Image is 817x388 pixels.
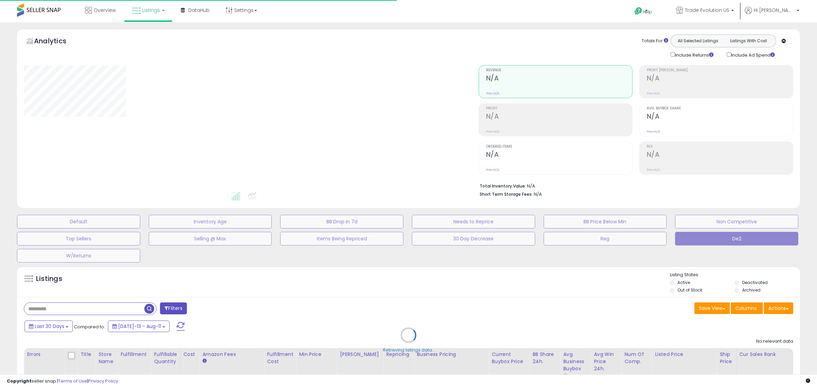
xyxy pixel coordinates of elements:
small: Prev: N/A [647,130,660,134]
button: BB Drop in 7d [280,215,403,228]
div: Include Returns [666,51,722,58]
h2: N/A [647,151,793,160]
h5: Analytics [34,36,80,47]
small: Prev: N/A [486,130,499,134]
button: Top Sellers [17,232,140,245]
strong: Copyright [7,378,32,384]
span: DataHub [188,7,210,14]
span: Hi [PERSON_NAME] [754,7,795,14]
span: N/A [534,191,542,197]
i: Get Help [634,7,643,15]
h2: N/A [486,74,632,84]
button: All Selected Listings [673,36,723,45]
small: Prev: N/A [486,168,499,172]
button: Listings With Cost [723,36,774,45]
a: Hi [PERSON_NAME] [745,7,799,22]
li: N/A [480,181,788,190]
span: Profit [PERSON_NAME] [647,69,793,72]
b: Short Term Storage Fees: [480,191,533,197]
span: Profit [486,107,632,110]
small: Prev: N/A [647,168,660,172]
button: Selling @ Max [149,232,272,245]
div: seller snap | | [7,378,118,385]
span: Avg. Buybox Share [647,107,793,110]
b: Total Inventory Value: [480,183,526,189]
button: Inventory Age [149,215,272,228]
div: Include Ad Spend [722,51,786,58]
span: Ordered Items [486,145,632,149]
h2: N/A [486,113,632,122]
h2: N/A [647,113,793,122]
button: De2 [675,232,798,245]
span: Help [643,9,652,15]
button: Needs to Reprice [412,215,535,228]
a: Help [629,2,665,22]
div: Totals For [642,38,668,44]
button: Items Being Repriced [280,232,403,245]
span: ROI [647,145,793,149]
small: Prev: N/A [486,91,499,95]
button: BB Price Below Min [544,215,667,228]
button: Default [17,215,140,228]
span: Revenue [486,69,632,72]
span: Listings [142,7,160,14]
small: Prev: N/A [647,91,660,95]
div: Retrieving listings data.. [383,347,434,353]
h2: N/A [647,74,793,84]
button: 30 Day Decrease [412,232,535,245]
span: Overview [94,7,116,14]
h2: N/A [486,151,632,160]
button: Non Competitive [675,215,798,228]
button: Reg [544,232,667,245]
span: Trade Evolution US [685,7,729,14]
button: W/Returns [17,249,140,263]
